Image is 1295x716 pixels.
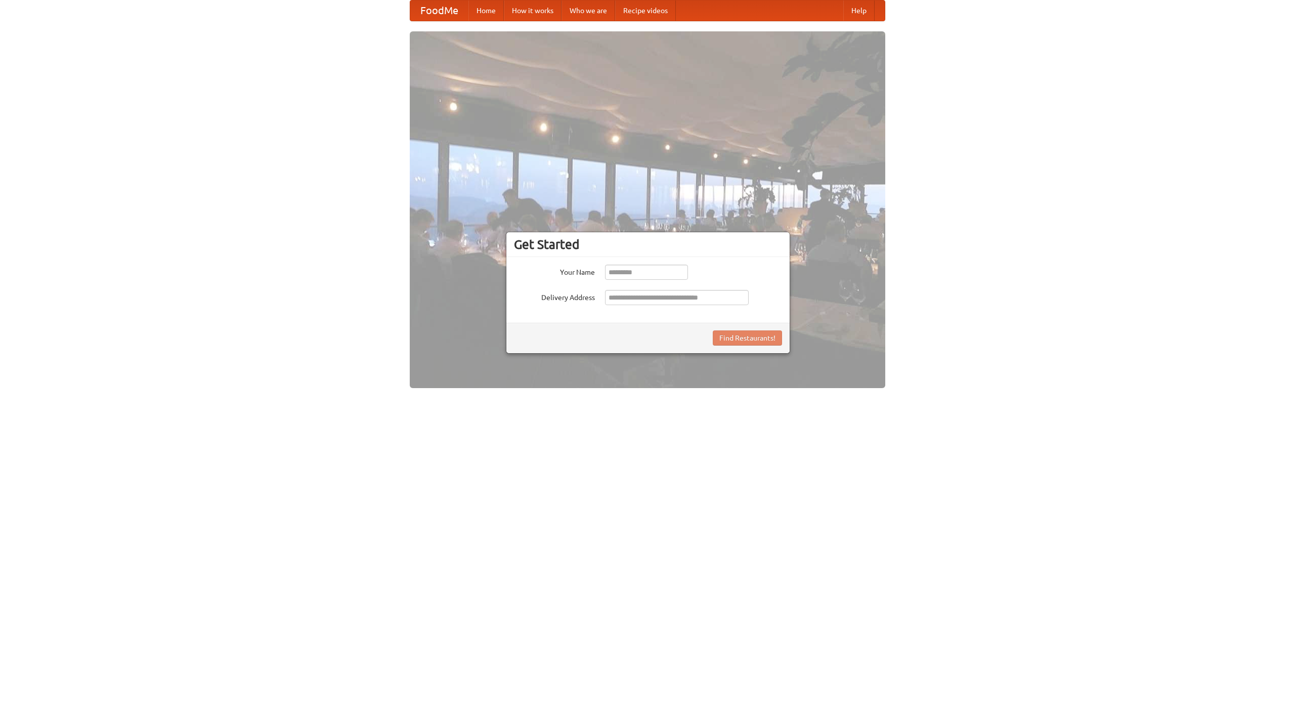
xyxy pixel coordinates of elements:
a: FoodMe [410,1,468,21]
a: Recipe videos [615,1,676,21]
a: Who we are [562,1,615,21]
label: Delivery Address [514,290,595,303]
a: How it works [504,1,562,21]
button: Find Restaurants! [713,330,782,346]
label: Your Name [514,265,595,277]
a: Help [843,1,875,21]
a: Home [468,1,504,21]
h3: Get Started [514,237,782,252]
